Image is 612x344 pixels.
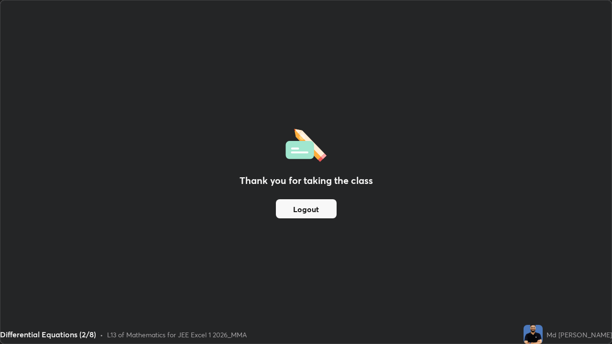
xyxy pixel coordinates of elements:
[100,330,103,340] div: •
[276,199,337,218] button: Logout
[546,330,612,340] div: Md [PERSON_NAME]
[240,173,373,188] h2: Thank you for taking the class
[285,126,327,162] img: offlineFeedback.1438e8b3.svg
[107,330,247,340] div: L13 of Mathematics for JEE Excel 1 2026_MMA
[524,325,543,344] img: 2958a625379348b7bd8472edfd5724da.jpg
